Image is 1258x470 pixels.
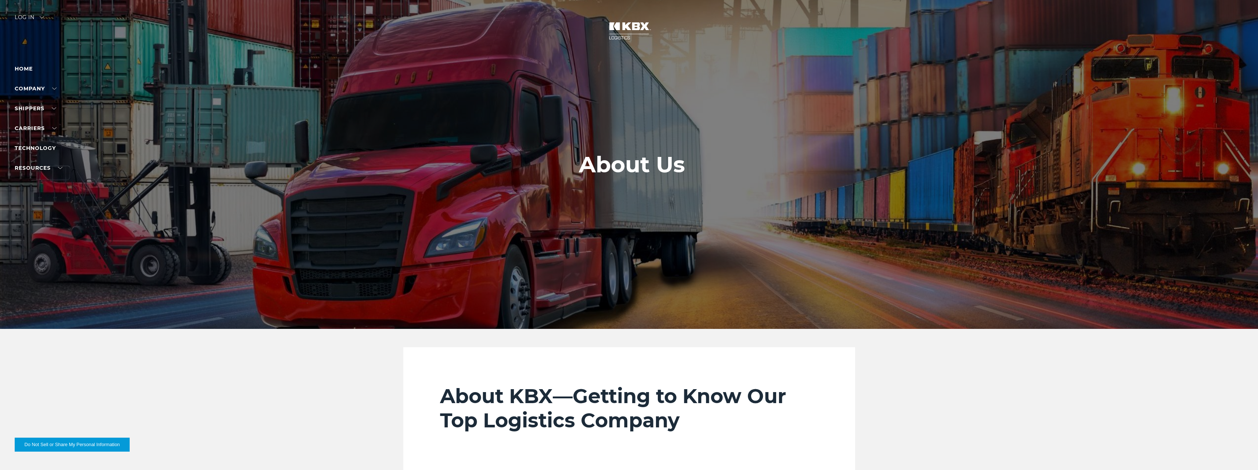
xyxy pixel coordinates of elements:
[579,152,685,177] h1: About Us
[15,165,62,171] a: RESOURCES
[15,85,57,92] a: Company
[15,65,33,72] a: Home
[440,384,818,433] h2: About KBX—Getting to Know Our Top Logistics Company
[15,105,56,112] a: SHIPPERS
[15,125,57,132] a: Carriers
[602,15,657,47] img: kbx logo
[15,438,130,452] button: Do Not Sell or Share My Personal Information
[40,16,44,18] img: arrow
[15,145,56,151] a: Technology
[15,15,44,25] div: Log in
